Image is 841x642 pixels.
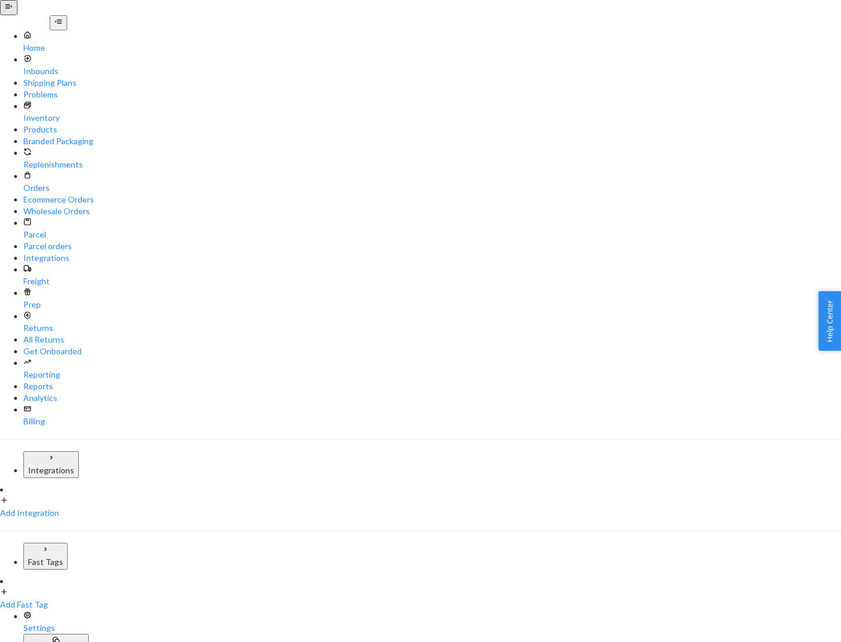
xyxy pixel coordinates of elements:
a: Home [23,30,841,54]
a: Branded Packaging [23,135,841,147]
div: Prep [23,299,841,310]
div: Orders [23,182,841,194]
div: Fast Tags [28,556,63,568]
div: Inventory [23,112,841,124]
a: Integrations [23,252,841,264]
a: Prep [23,287,841,310]
div: Home [23,42,841,54]
a: Problems [23,89,841,100]
a: Parcel orders [23,240,841,252]
div: Replenishments [23,159,841,170]
button: Fast Tags [23,543,68,570]
a: Reports [23,381,841,392]
a: Freight [23,264,841,287]
button: Help Center [818,291,841,351]
a: Settings [23,610,841,634]
a: Returns [23,310,841,334]
div: Reporting [23,369,841,381]
a: All Returns [23,334,841,346]
a: Orders [23,170,841,194]
a: Ecommerce Orders [23,194,841,205]
a: Replenishments [23,147,841,170]
a: Analytics [23,392,841,404]
div: Freight [23,275,841,287]
div: Settings [23,622,841,634]
a: Products [23,124,841,135]
div: Parcel [23,229,841,240]
a: Shipping Plans [23,77,841,89]
a: Wholesale Orders [23,205,841,217]
button: Close Navigation [50,15,67,30]
a: Parcel [23,217,841,240]
div: Integrations [28,465,74,476]
div: Billing [23,416,841,427]
a: Get Onboarded [23,346,841,357]
a: Inventory [23,100,841,124]
a: Inbounds [23,54,841,77]
a: Billing [23,404,841,427]
div: Returns [23,322,841,334]
button: Integrations [23,451,79,478]
a: Reporting [23,357,841,381]
div: Inbounds [23,65,841,77]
